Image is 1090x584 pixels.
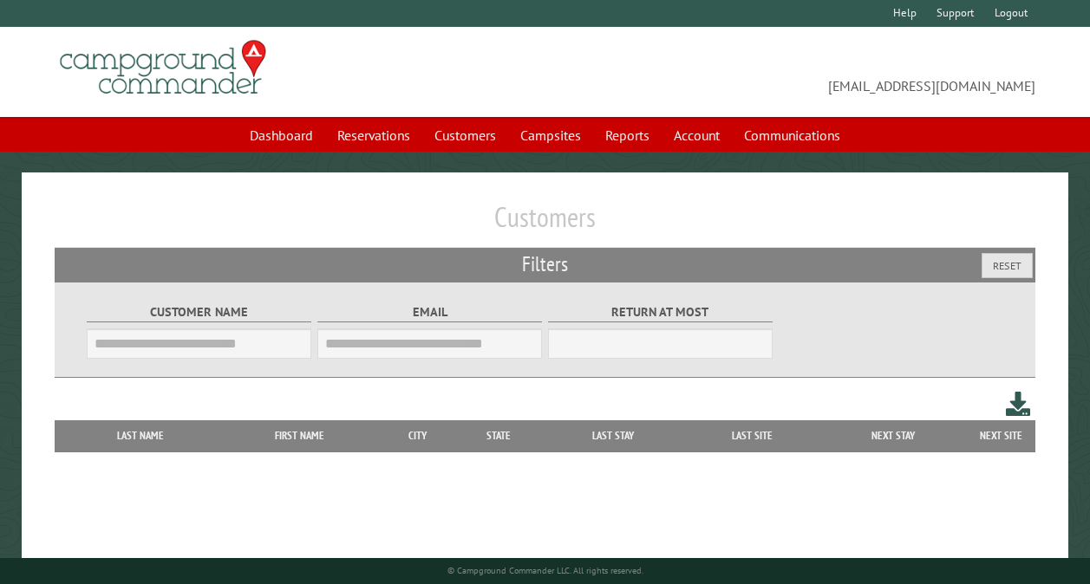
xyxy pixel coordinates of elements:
[55,34,271,101] img: Campground Commander
[683,420,821,451] th: Last Site
[545,48,1036,96] span: [EMAIL_ADDRESS][DOMAIN_NAME]
[327,119,421,152] a: Reservations
[219,420,382,451] th: First Name
[510,119,591,152] a: Campsites
[424,119,506,152] a: Customers
[548,302,773,322] label: Return at most
[447,565,643,576] small: © Campground Commander LLC. All rights reserved.
[663,119,730,152] a: Account
[55,248,1035,281] h2: Filters
[239,119,323,152] a: Dashboard
[382,420,454,451] th: City
[87,302,311,322] label: Customer Name
[821,420,966,451] th: Next Stay
[1006,388,1031,420] a: Download this customer list (.csv)
[734,119,851,152] a: Communications
[317,302,542,322] label: Email
[543,420,683,451] th: Last Stay
[454,420,544,451] th: State
[595,119,660,152] a: Reports
[55,200,1035,248] h1: Customers
[982,253,1033,278] button: Reset
[63,420,219,451] th: Last Name
[966,420,1035,451] th: Next Site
